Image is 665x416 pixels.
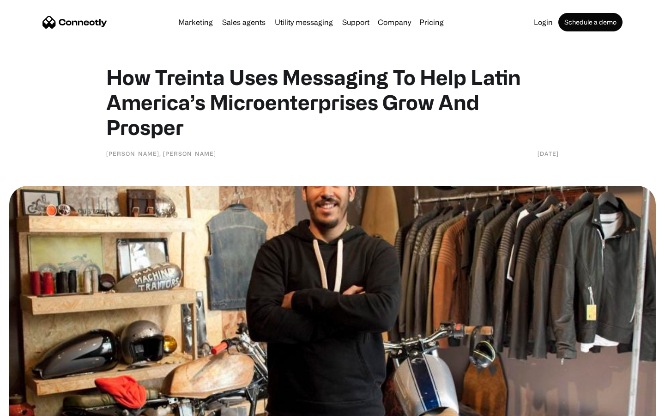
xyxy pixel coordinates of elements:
a: Sales agents [218,18,269,26]
aside: Language selected: English [9,400,55,413]
div: [DATE] [538,149,559,158]
div: [PERSON_NAME], [PERSON_NAME] [106,149,216,158]
a: Utility messaging [271,18,337,26]
div: Company [378,16,411,29]
h1: How Treinta Uses Messaging To Help Latin America’s Microenterprises Grow And Prosper [106,65,559,140]
a: Pricing [416,18,447,26]
a: Marketing [175,18,217,26]
a: Support [339,18,373,26]
a: Login [530,18,556,26]
ul: Language list [18,400,55,413]
a: Schedule a demo [558,13,623,31]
